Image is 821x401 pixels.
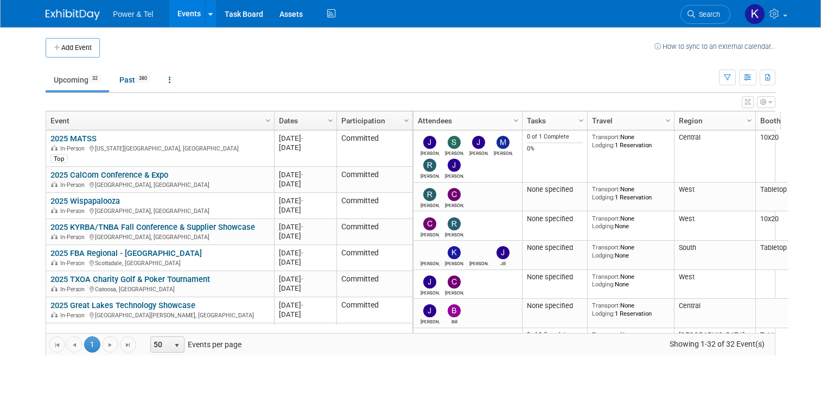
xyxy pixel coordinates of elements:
img: Rob Sanders [423,246,436,259]
span: Lodging: [592,310,615,317]
a: Column Settings [263,111,275,128]
div: None 1 Reservation [592,133,670,149]
img: In-Person Event [51,260,58,265]
div: [DATE] [279,284,332,293]
div: Chad Smith [445,289,464,296]
img: Judd Bartley [423,304,436,317]
span: In-Person [60,208,88,215]
div: Josh Hopkins [421,289,440,296]
span: Column Settings [577,116,585,125]
span: Transport: [592,243,620,251]
a: Participation [341,111,405,130]
span: Transport: [592,215,620,222]
a: Region [679,111,748,130]
div: [DATE] [279,300,332,310]
a: 2025 Great Lakes Technology Showcase [50,300,195,310]
span: Search [695,10,720,18]
a: 2025 KYRBA/TNBA Fall Conference & Supplier Showcase [50,222,255,232]
img: Chad Smith [423,217,436,230]
td: West [674,270,755,299]
span: 32 [89,74,101,83]
span: Column Settings [512,116,520,125]
span: Column Settings [745,116,754,125]
a: Column Settings [576,111,588,128]
div: [DATE] [279,258,332,267]
div: [DATE] [279,170,332,179]
div: [DATE] [279,310,332,319]
div: None 1 Reservation [592,185,670,201]
div: [DATE] [279,205,332,215]
td: Committed [336,193,412,219]
img: Robin Mayne [423,188,436,201]
div: 0% [527,145,583,153]
img: In-Person Event [51,312,58,317]
span: Transport: [592,273,620,280]
img: In-Person Event [51,145,58,151]
img: Mike Brems [497,136,510,149]
span: Column Settings [264,116,272,125]
span: - [301,134,303,142]
div: [DATE] [279,179,332,189]
td: Central [674,130,755,183]
img: In-Person Event [51,208,58,213]
div: None None [592,243,670,259]
span: Events per page [137,336,252,353]
a: Upcoming32 [46,70,109,90]
td: South [674,241,755,270]
td: [GEOGRAPHIC_DATA] [674,328,755,358]
span: - [301,223,303,231]
span: 50 [151,337,169,352]
img: Scott Perkins [448,136,461,149]
td: Committed [336,297,412,323]
div: Ron Rafalzik [421,172,440,179]
span: Transport: [592,185,620,193]
div: Rob Sanders [421,259,440,266]
img: Josh Hopkins [423,275,436,289]
td: Committed [336,130,412,167]
a: Column Settings [401,111,413,128]
td: West [674,183,755,212]
a: Dates [279,111,329,130]
div: Kevin Wilkes [445,259,464,266]
div: [DATE] [279,274,332,284]
a: Travel [592,111,667,130]
span: - [301,197,303,205]
img: Chad Smith [448,188,461,201]
div: Brian Berryhill [469,259,488,266]
a: Past380 [111,70,158,90]
div: [DATE] [279,134,332,143]
div: None None [592,331,670,347]
span: Go to the next page [106,341,114,349]
div: None specified [527,215,583,223]
div: [DATE] [279,222,332,231]
a: 2025 FBA Regional - [GEOGRAPHIC_DATA] [50,248,202,258]
a: Column Settings [744,111,756,128]
td: Central [674,299,755,328]
span: Transport: [592,133,620,141]
span: Go to the last page [124,341,132,349]
div: Judd Bartley [421,317,440,324]
div: Scott Perkins [445,149,464,156]
div: Top [50,154,68,163]
td: Committed [336,245,412,271]
span: In-Person [60,234,88,241]
a: 2025 CalCom Conference & Expo [50,170,168,180]
div: Robin Mayne [445,230,464,237]
span: In-Person [60,260,88,267]
div: [DATE] [279,248,332,258]
span: Lodging: [592,193,615,201]
div: None None [592,273,670,289]
span: In-Person [60,181,88,189]
span: 380 [136,74,150,83]
div: 0 of 1 Complete [527,331,583,339]
img: In-Person Event [51,234,58,239]
a: Search [680,5,730,24]
span: Column Settings [326,116,335,125]
div: Robin Mayne [421,201,440,208]
span: Transport: [592,302,620,309]
span: - [301,249,303,257]
a: Column Settings [663,111,674,128]
div: Scottsdale, [GEOGRAPHIC_DATA] [50,258,269,267]
div: 0 of 1 Complete [527,133,583,141]
div: Mike Brems [494,149,513,156]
